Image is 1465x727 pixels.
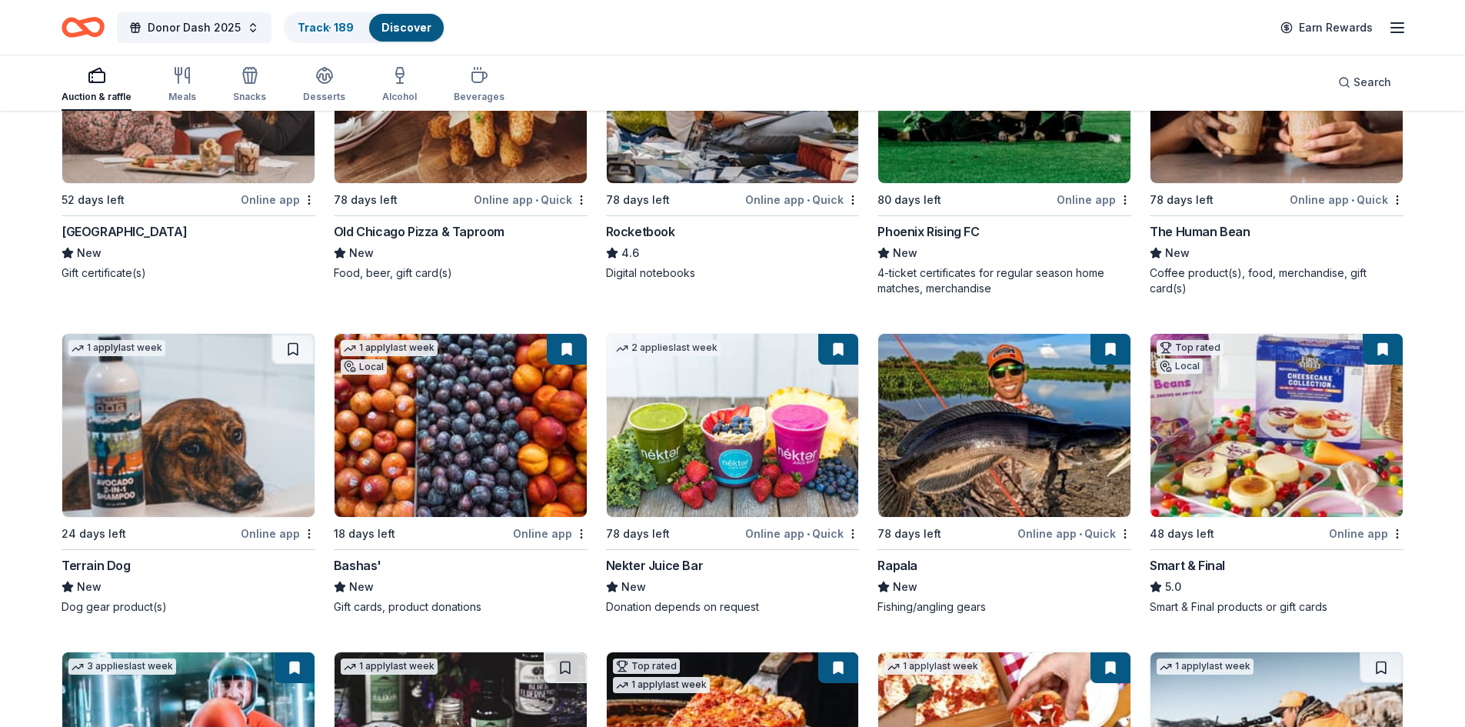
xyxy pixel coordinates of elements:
[62,222,187,241] div: [GEOGRAPHIC_DATA]
[621,578,646,596] span: New
[334,525,395,543] div: 18 days left
[877,333,1131,615] a: Image for Rapala78 days leftOnline app•QuickRapalaNewFishing/angling gears
[1290,190,1403,209] div: Online app Quick
[606,191,670,209] div: 78 days left
[1150,599,1403,615] div: Smart & Final products or gift cards
[62,9,105,45] a: Home
[168,91,196,103] div: Meals
[1017,524,1131,543] div: Online app Quick
[745,190,859,209] div: Online app Quick
[341,340,438,356] div: 1 apply last week
[62,525,126,543] div: 24 days left
[1329,524,1403,543] div: Online app
[62,556,131,575] div: Terrain Dog
[1150,525,1214,543] div: 48 days left
[884,659,981,675] div: 1 apply last week
[1150,334,1403,517] img: Image for Smart & Final
[1157,340,1224,355] div: Top rated
[1150,222,1250,241] div: The Human Bean
[1150,556,1225,575] div: Smart & Final
[335,334,587,517] img: Image for Bashas'
[1157,659,1254,675] div: 1 apply last week
[1351,194,1354,206] span: •
[382,60,417,111] button: Alcohol
[148,18,241,37] span: Donor Dash 2025
[1157,358,1203,374] div: Local
[334,222,504,241] div: Old Chicago Pizza & Taproom
[877,191,941,209] div: 80 days left
[62,91,132,103] div: Auction & raffle
[334,556,381,575] div: Bashas'
[877,265,1131,296] div: 4-ticket certificates for regular season home matches, merchandise
[62,333,315,615] a: Image for Terrain Dog1 applylast week24 days leftOnline appTerrain DogNewDog gear product(s)
[621,244,639,262] span: 4.6
[1150,191,1214,209] div: 78 days left
[606,222,675,241] div: Rocketbook
[606,333,860,615] a: Image for Nekter Juice Bar2 applieslast week78 days leftOnline app•QuickNekter Juice BarNewDonati...
[77,244,102,262] span: New
[62,191,125,209] div: 52 days left
[77,578,102,596] span: New
[1165,578,1181,596] span: 5.0
[607,334,859,517] img: Image for Nekter Juice Bar
[613,340,721,356] div: 2 applies last week
[877,222,979,241] div: Phoenix Rising FC
[298,21,354,34] a: Track· 189
[1165,244,1190,262] span: New
[1150,265,1403,296] div: Coffee product(s), food, merchandise, gift card(s)
[341,659,438,675] div: 1 apply last week
[241,524,315,543] div: Online app
[381,21,431,34] a: Discover
[68,659,176,675] div: 3 applies last week
[893,578,917,596] span: New
[62,265,315,281] div: Gift certificate(s)
[893,244,917,262] span: New
[807,194,810,206] span: •
[241,190,315,209] div: Online app
[334,191,398,209] div: 78 days left
[1326,67,1403,98] button: Search
[613,659,680,674] div: Top rated
[68,340,165,356] div: 1 apply last week
[613,677,710,693] div: 1 apply last week
[62,599,315,615] div: Dog gear product(s)
[807,528,810,540] span: •
[1079,528,1082,540] span: •
[382,91,417,103] div: Alcohol
[606,599,860,615] div: Donation depends on request
[334,265,588,281] div: Food, beer, gift card(s)
[474,190,588,209] div: Online app Quick
[334,599,588,615] div: Gift cards, product donations
[303,60,345,111] button: Desserts
[117,12,271,43] button: Donor Dash 2025
[454,91,504,103] div: Beverages
[334,333,588,615] a: Image for Bashas'1 applylast weekLocal18 days leftOnline appBashas'NewGift cards, product donations
[349,578,374,596] span: New
[513,524,588,543] div: Online app
[62,60,132,111] button: Auction & raffle
[606,556,704,575] div: Nekter Juice Bar
[1353,73,1391,92] span: Search
[535,194,538,206] span: •
[303,91,345,103] div: Desserts
[1150,333,1403,615] a: Image for Smart & FinalTop ratedLocal48 days leftOnline appSmart & Final5.0Smart & Final products...
[168,60,196,111] button: Meals
[1271,14,1382,42] a: Earn Rewards
[877,556,917,575] div: Rapala
[341,359,387,375] div: Local
[454,60,504,111] button: Beverages
[349,244,374,262] span: New
[877,525,941,543] div: 78 days left
[745,524,859,543] div: Online app Quick
[233,91,266,103] div: Snacks
[1057,190,1131,209] div: Online app
[877,599,1131,615] div: Fishing/angling gears
[878,334,1130,517] img: Image for Rapala
[233,60,266,111] button: Snacks
[284,12,445,43] button: Track· 189Discover
[606,525,670,543] div: 78 days left
[62,334,315,517] img: Image for Terrain Dog
[606,265,860,281] div: Digital notebooks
